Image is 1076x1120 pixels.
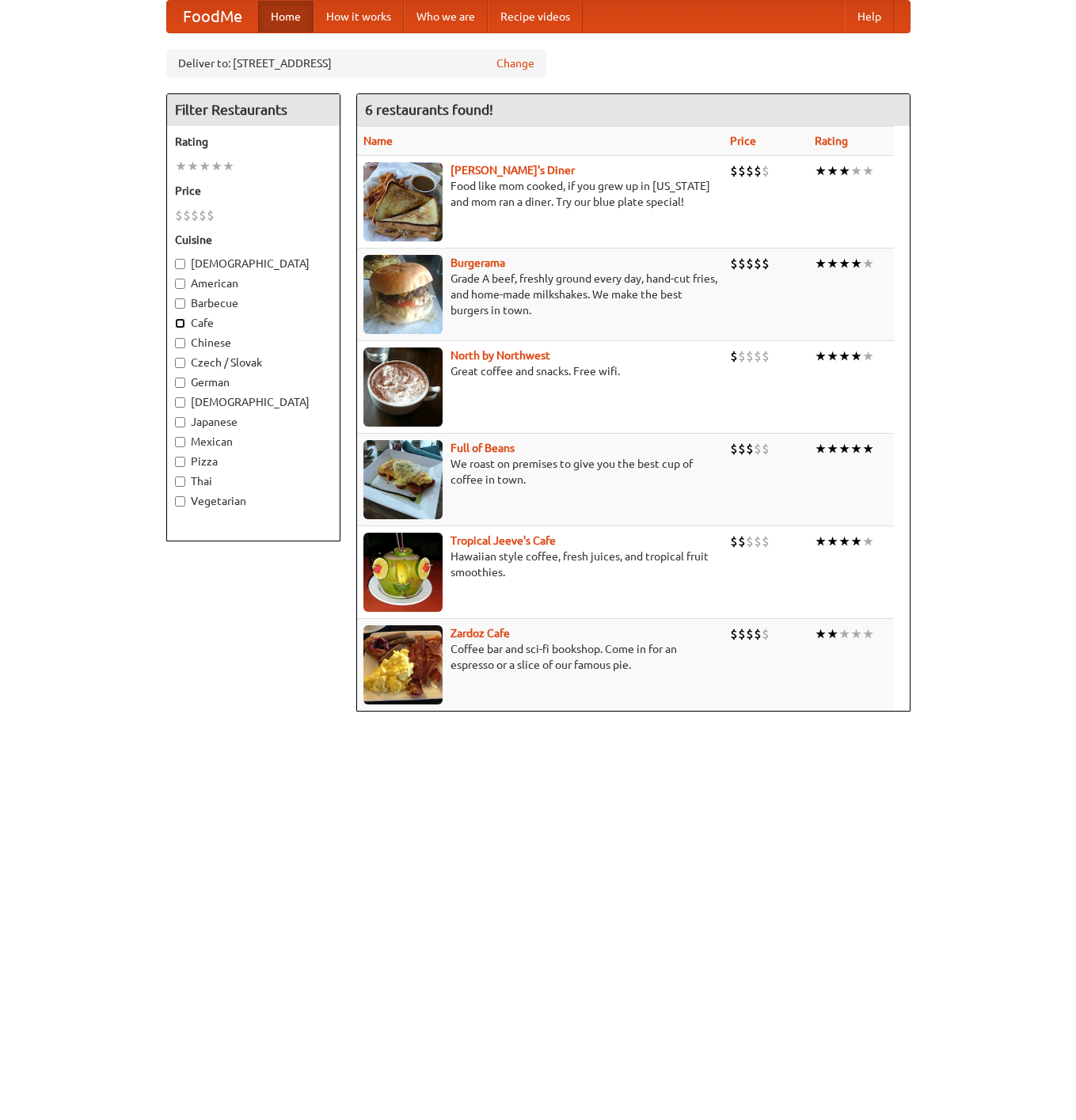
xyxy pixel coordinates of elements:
[838,533,850,550] li: ★
[730,625,738,643] li: $
[404,1,488,32] a: Who we are
[850,347,862,365] li: ★
[175,256,332,271] label: [DEMOGRAPHIC_DATA]
[850,162,862,180] li: ★
[199,207,207,224] li: $
[815,533,827,550] li: ★
[175,207,183,224] li: $
[363,178,717,210] p: Food like mom cooked, if you grew up in [US_STATE] and mom ran a diner. Try our blue plate special!
[175,295,332,311] label: Barbecue
[845,1,894,32] a: Help
[762,162,770,180] li: $
[363,255,443,334] img: burgerama.jpg
[166,49,546,78] div: Deliver to: [STREET_ADDRESS]
[850,533,862,550] li: ★
[175,279,185,289] input: American
[862,255,874,272] li: ★
[730,347,738,365] li: $
[762,625,770,643] li: $
[175,397,185,408] input: [DEMOGRAPHIC_DATA]
[175,259,185,269] input: [DEMOGRAPHIC_DATA]
[754,255,762,272] li: $
[175,417,185,427] input: Japanese
[754,625,762,643] li: $
[850,440,862,457] li: ★
[363,363,717,379] p: Great coffee and snacks. Free wifi.
[838,625,850,643] li: ★
[838,440,850,457] li: ★
[738,440,746,457] li: $
[175,414,332,430] label: Japanese
[746,440,754,457] li: $
[451,627,510,640] b: Zardoz Cafe
[451,164,575,177] a: [PERSON_NAME]'s Diner
[175,335,332,351] label: Chinese
[762,440,770,457] li: $
[211,158,222,175] li: ★
[363,271,717,318] p: Grade A beef, freshly ground every day, hand-cut fries, and home-made milkshakes. We make the bes...
[746,162,754,180] li: $
[754,162,762,180] li: $
[862,533,874,550] li: ★
[175,315,332,331] label: Cafe
[746,533,754,550] li: $
[738,347,746,365] li: $
[451,256,505,269] a: Burgerama
[850,625,862,643] li: ★
[363,347,443,427] img: north.jpg
[363,641,717,673] p: Coffee bar and sci-fi bookshop. Come in for an espresso or a slice of our famous pie.
[827,533,838,550] li: ★
[738,625,746,643] li: $
[827,347,838,365] li: ★
[175,378,185,388] input: German
[175,493,332,509] label: Vegetarian
[175,496,185,507] input: Vegetarian
[365,102,493,117] ng-pluralize: 6 restaurants found!
[363,162,443,241] img: sallys.jpg
[496,55,534,71] a: Change
[746,255,754,272] li: $
[363,533,443,612] img: jeeves.jpg
[167,94,340,126] h4: Filter Restaurants
[827,440,838,457] li: ★
[746,347,754,365] li: $
[183,207,191,224] li: $
[167,1,258,32] a: FoodMe
[730,135,756,147] a: Price
[175,355,332,370] label: Czech / Slovak
[175,434,332,450] label: Mexican
[838,162,850,180] li: ★
[754,533,762,550] li: $
[451,442,515,454] a: Full of Beans
[815,135,848,147] a: Rating
[175,358,185,368] input: Czech / Slovak
[175,394,332,410] label: [DEMOGRAPHIC_DATA]
[838,255,850,272] li: ★
[451,349,550,362] a: North by Northwest
[730,255,738,272] li: $
[191,207,199,224] li: $
[762,533,770,550] li: $
[207,207,215,224] li: $
[222,158,234,175] li: ★
[175,454,332,469] label: Pizza
[175,374,332,390] label: German
[815,162,827,180] li: ★
[815,255,827,272] li: ★
[827,255,838,272] li: ★
[314,1,404,32] a: How it works
[175,158,187,175] li: ★
[175,437,185,447] input: Mexican
[730,162,738,180] li: $
[862,625,874,643] li: ★
[175,232,332,248] h5: Cuisine
[175,134,332,150] h5: Rating
[738,255,746,272] li: $
[175,457,185,467] input: Pizza
[862,347,874,365] li: ★
[175,338,185,348] input: Chinese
